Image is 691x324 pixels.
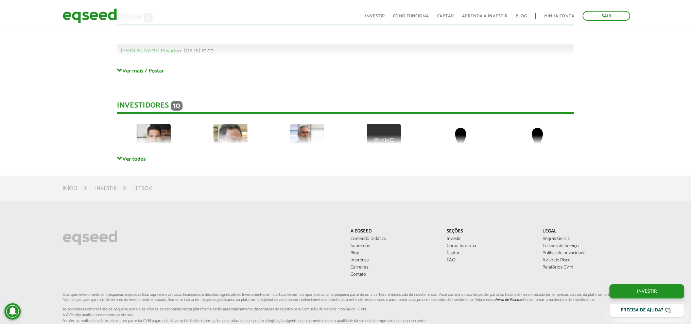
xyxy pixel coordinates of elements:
a: Minha conta [544,14,574,18]
a: Conteúdo Didático [350,237,436,241]
li: JetBov [134,184,152,193]
span: A CVM não analisa previamente as ofertas. [63,313,628,317]
a: Ver mais / Postar [117,67,574,74]
a: Blog [350,251,436,256]
a: Início [63,186,77,191]
a: Sobre nós [350,244,436,248]
a: Captar [437,14,454,18]
img: picture-72979-1750193488.jpg [137,124,171,158]
span: 10 [171,101,183,111]
a: Imprensa [350,258,436,263]
p: Seções [447,229,532,234]
a: Regras Gerais [542,237,628,241]
a: Como funciona [447,244,532,248]
a: FAQ [447,258,532,263]
a: Aviso de Risco [542,258,628,263]
span: As ofertas realizadas não implicam por parte da CVM a garantia da veracidade das informações p... [63,319,628,323]
img: default-user.png [520,124,554,158]
span: As sociedades empresárias de pequeno porte e as ofertas apresentadas nesta plataforma estão aut... [63,307,628,311]
a: Investir [447,237,532,241]
a: Sair [583,11,630,21]
div: Investidores [117,101,574,114]
p: A EqSeed [350,229,436,234]
a: Blog [516,14,527,18]
img: default-user.png [444,124,478,158]
a: Captar [447,251,532,256]
a: Como funciona [393,14,429,18]
p: Legal [542,229,628,234]
a: Contato [350,272,436,277]
a: Investir [365,14,385,18]
a: Carreiras [350,265,436,270]
img: EqSeed [63,7,117,25]
a: Política de privacidade [542,251,628,256]
img: EqSeed Logo [63,229,118,247]
img: picture-100036-1732821753.png [367,124,401,158]
a: Investir [95,186,117,191]
a: Ver todos [117,156,574,162]
a: Aviso de Risco [496,298,519,302]
span: em [DATE] 10:00 [121,46,213,55]
a: Relatórios CVM [542,265,628,270]
img: picture-112313-1743624016.jpg [290,124,324,158]
a: Aprenda a investir [462,14,507,18]
img: picture-112624-1716663541.png [213,124,247,158]
a: Termos de Serviço [542,244,628,248]
a: Investir [609,284,684,298]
